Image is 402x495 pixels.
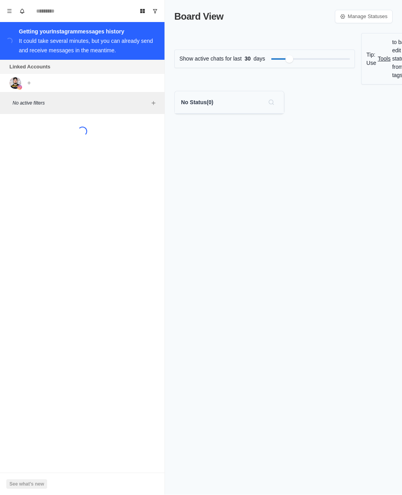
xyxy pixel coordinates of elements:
p: No active filters [13,99,149,107]
button: Add account [24,78,34,88]
button: Board View [136,5,149,17]
div: Getting your Instagram messages history [19,27,155,36]
button: Show unread conversations [149,5,161,17]
p: Show active chats for last [179,55,242,63]
p: days [254,55,265,63]
div: It could take several minutes, but you can already send and receive messages in the meantime. [19,38,153,53]
button: Search [265,96,278,109]
a: Tools [378,55,391,63]
span: 30 [242,55,254,63]
div: Filter by activity days [285,55,293,63]
img: picture [17,85,22,90]
button: See what's new [6,479,47,489]
a: Manage Statuses [335,10,393,23]
button: Notifications [16,5,28,17]
img: picture [9,77,21,89]
p: Tip: Use [366,51,376,67]
button: Add filters [149,98,158,108]
p: Linked Accounts [9,63,50,71]
button: Menu [3,5,16,17]
p: No Status ( 0 ) [181,98,213,107]
p: Board View [174,9,223,24]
